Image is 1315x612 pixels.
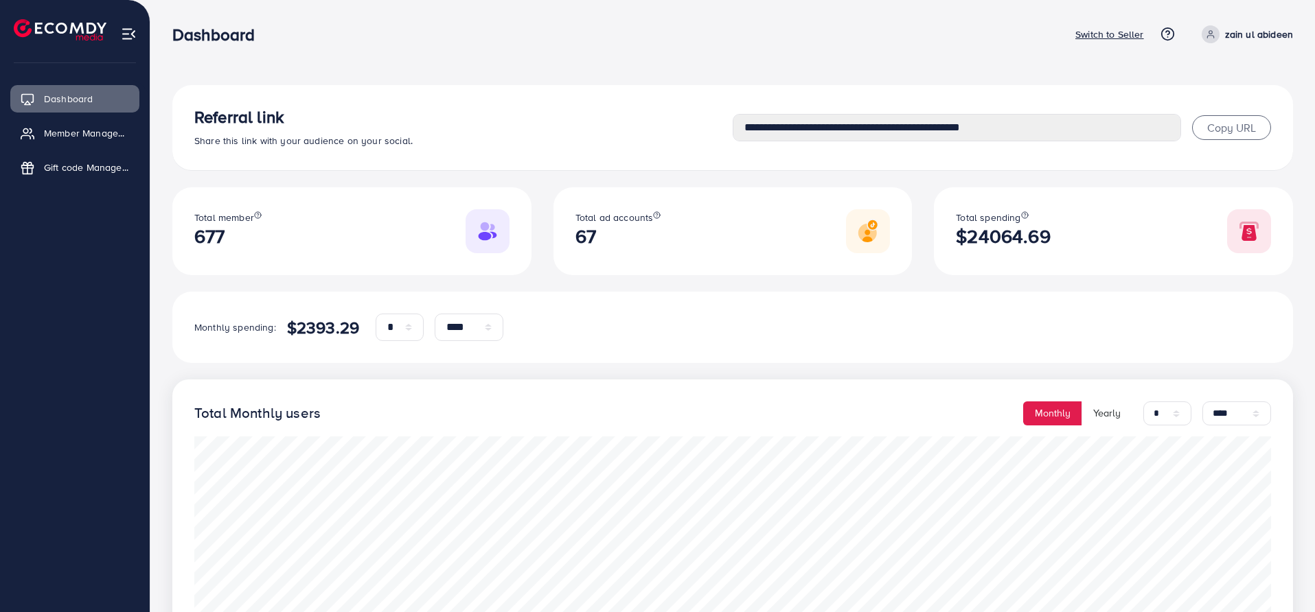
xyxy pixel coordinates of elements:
[1196,25,1293,43] a: zain ul abideen
[956,225,1050,248] h2: $24064.69
[194,225,262,248] h2: 677
[194,405,321,422] h4: Total Monthly users
[194,319,276,336] p: Monthly spending:
[172,25,266,45] h3: Dashboard
[1207,120,1256,135] span: Copy URL
[14,19,106,40] img: logo
[1075,26,1144,43] p: Switch to Seller
[575,211,654,224] span: Total ad accounts
[1192,115,1271,140] button: Copy URL
[10,154,139,181] a: Gift code Management
[194,107,733,127] h3: Referral link
[466,209,510,253] img: Responsive image
[1082,401,1132,425] button: Yearly
[287,318,359,338] h4: $2393.29
[121,26,137,42] img: menu
[956,211,1020,224] span: Total spending
[10,119,139,147] a: Member Management
[194,211,254,224] span: Total member
[1023,401,1082,425] button: Monthly
[1227,209,1271,253] img: Responsive image
[846,209,890,253] img: Responsive image
[44,161,129,174] span: Gift code Management
[44,92,93,106] span: Dashboard
[194,134,413,148] span: Share this link with your audience on your social.
[10,85,139,113] a: Dashboard
[1225,26,1293,43] p: zain ul abideen
[44,126,129,140] span: Member Management
[1257,550,1305,602] iframe: Chat
[575,225,661,248] h2: 67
